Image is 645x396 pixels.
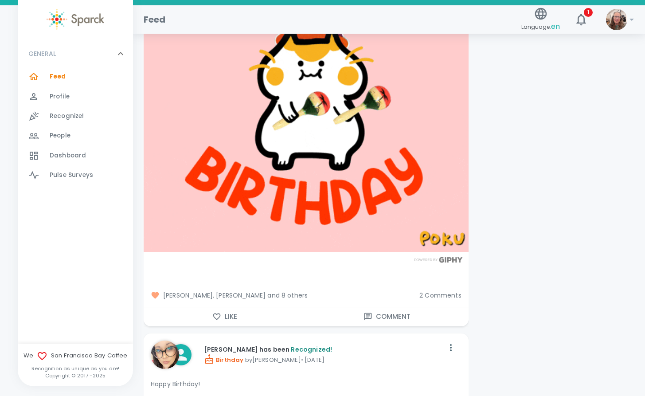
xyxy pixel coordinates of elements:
[18,67,133,86] a: Feed
[412,257,465,263] img: Powered by GIPHY
[18,165,133,185] a: Pulse Surveys
[306,307,468,326] button: Comment
[419,291,461,300] span: 2 Comments
[28,49,56,58] p: GENERAL
[551,21,560,31] span: en
[151,291,412,300] span: [PERSON_NAME], [PERSON_NAME] and 8 others
[47,9,104,30] img: Sparck logo
[521,21,560,33] span: Language:
[18,365,133,372] p: Recognition as unique as you are!
[18,9,133,30] a: Sparck logo
[50,131,70,140] span: People
[18,146,133,165] a: Dashboard
[18,87,133,106] a: Profile
[18,106,133,126] a: Recognize!
[151,380,461,388] p: Happy Birthday!
[584,8,593,17] span: 1
[50,92,70,101] span: Profile
[291,345,332,354] span: Recognized!
[144,307,306,326] button: Like
[204,356,243,364] span: Birthday
[18,126,133,145] a: People
[518,4,563,35] button: Language:en
[18,372,133,379] p: Copyright © 2017 - 2025
[50,112,84,121] span: Recognize!
[204,354,444,365] p: by [PERSON_NAME] • [DATE]
[50,171,93,180] span: Pulse Surveys
[50,151,86,160] span: Dashboard
[151,341,179,369] img: Picture of Favi Ruiz
[204,345,444,354] p: [PERSON_NAME] has been
[50,72,66,81] span: Feed
[18,40,133,67] div: GENERAL
[18,351,133,361] span: We San Francisco Bay Coffee
[606,9,627,30] img: Picture of Angela
[144,12,166,27] h1: Feed
[18,67,133,188] div: GENERAL
[571,9,592,30] button: 1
